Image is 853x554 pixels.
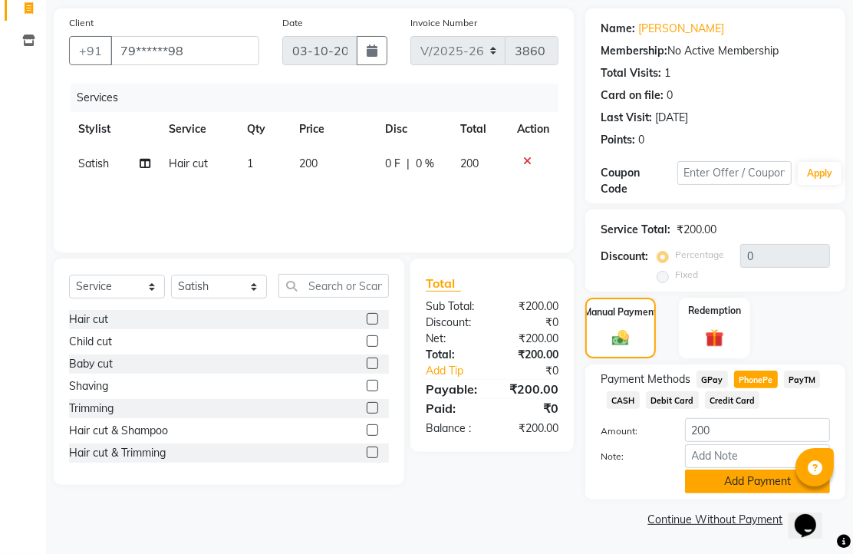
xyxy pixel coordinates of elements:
[386,156,401,172] span: 0 F
[677,222,716,238] div: ₹200.00
[675,248,724,262] label: Percentage
[492,420,571,437] div: ₹200.00
[238,112,290,147] th: Qty
[69,356,113,372] div: Baby cut
[789,493,838,539] iframe: chat widget
[451,112,508,147] th: Total
[414,298,492,315] div: Sub Total:
[589,424,674,438] label: Amount:
[601,249,648,265] div: Discount:
[601,43,830,59] div: No Active Membership
[69,112,160,147] th: Stylist
[655,110,688,126] div: [DATE]
[685,418,830,442] input: Amount
[601,165,677,197] div: Coupon Code
[69,334,112,350] div: Child cut
[492,315,571,331] div: ₹0
[784,371,821,388] span: PayTM
[505,363,570,379] div: ₹0
[69,16,94,30] label: Client
[601,132,635,148] div: Points:
[601,110,652,126] div: Last Visit:
[414,331,492,347] div: Net:
[638,132,644,148] div: 0
[584,305,657,319] label: Manual Payment
[601,21,635,37] div: Name:
[685,470,830,493] button: Add Payment
[492,331,571,347] div: ₹200.00
[278,274,389,298] input: Search or Scan
[69,378,108,394] div: Shaving
[69,423,168,439] div: Hair cut & Shampoo
[69,401,114,417] div: Trimming
[247,157,253,170] span: 1
[697,371,728,388] span: GPay
[688,304,741,318] label: Redemption
[414,420,492,437] div: Balance :
[71,84,570,112] div: Services
[588,512,842,528] a: Continue Without Payment
[601,222,670,238] div: Service Total:
[607,328,634,348] img: _cash.svg
[734,371,778,388] span: PhonePe
[601,43,667,59] div: Membership:
[414,315,492,331] div: Discount:
[601,371,690,387] span: Payment Methods
[677,161,792,185] input: Enter Offer / Coupon Code
[410,16,477,30] label: Invoice Number
[638,21,724,37] a: [PERSON_NAME]
[78,157,109,170] span: Satish
[460,157,479,170] span: 200
[664,65,670,81] div: 1
[685,444,830,468] input: Add Note
[414,347,492,363] div: Total:
[377,112,451,147] th: Disc
[646,391,699,409] span: Debit Card
[601,87,664,104] div: Card on file:
[169,157,208,170] span: Hair cut
[607,391,640,409] span: CASH
[492,298,571,315] div: ₹200.00
[299,157,318,170] span: 200
[700,327,729,350] img: _gift.svg
[705,391,760,409] span: Credit Card
[290,112,376,147] th: Price
[589,450,674,463] label: Note:
[426,275,461,292] span: Total
[492,399,571,417] div: ₹0
[414,380,492,398] div: Payable:
[508,112,558,147] th: Action
[414,399,492,417] div: Paid:
[492,380,571,398] div: ₹200.00
[407,156,410,172] span: |
[798,162,841,185] button: Apply
[601,65,661,81] div: Total Visits:
[667,87,673,104] div: 0
[282,16,303,30] label: Date
[492,347,571,363] div: ₹200.00
[69,36,112,65] button: +91
[69,312,108,328] div: Hair cut
[69,445,166,461] div: Hair cut & Trimming
[110,36,259,65] input: Search by Name/Mobile/Email/Code
[417,156,435,172] span: 0 %
[414,363,505,379] a: Add Tip
[160,112,239,147] th: Service
[675,268,698,282] label: Fixed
